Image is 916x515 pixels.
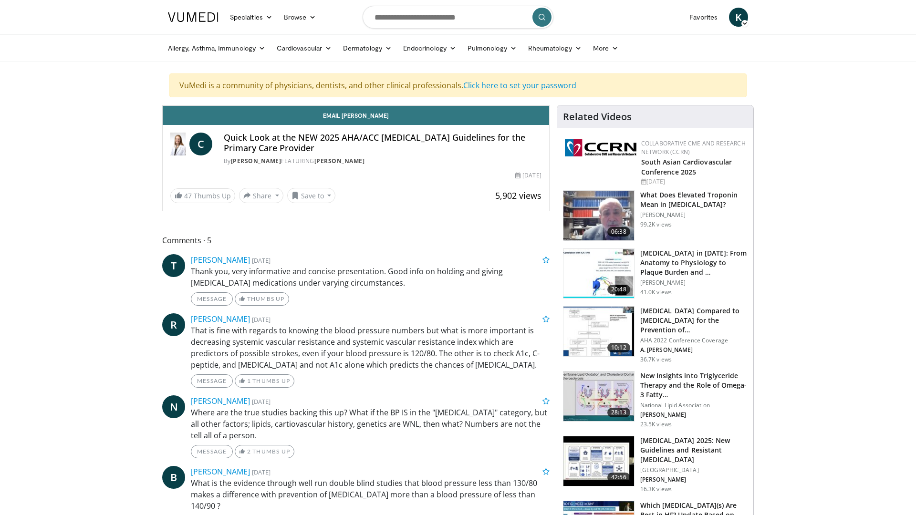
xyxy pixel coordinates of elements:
[587,39,624,58] a: More
[162,395,185,418] a: N
[191,314,250,324] a: [PERSON_NAME]
[607,285,630,294] span: 20:48
[247,377,251,384] span: 1
[684,8,723,27] a: Favorites
[563,307,634,356] img: 7c0f9b53-1609-4588-8498-7cac8464d722.150x105_q85_crop-smart_upscale.jpg
[640,279,748,287] p: [PERSON_NAME]
[163,106,549,125] a: Email [PERSON_NAME]
[729,8,748,27] a: K
[169,73,747,97] div: VuMedi is a community of physicians, dentists, and other clinical professionals.
[224,133,541,153] h4: Quick Look at the NEW 2025 AHA/ACC [MEDICAL_DATA] Guidelines for the Primary Care Provider
[522,39,587,58] a: Rheumatology
[247,448,251,455] span: 2
[563,436,748,493] a: 42:56 [MEDICAL_DATA] 2025: New Guidelines and Resistant [MEDICAL_DATA] [GEOGRAPHIC_DATA] [PERSON_...
[640,476,748,484] p: [PERSON_NAME]
[278,8,322,27] a: Browse
[191,477,550,512] p: What is the evidence through well run double blind studies that blood pressure less than 130/80 m...
[287,188,336,203] button: Save to
[563,248,748,299] a: 20:48 [MEDICAL_DATA] in [DATE]: From Anatomy to Physiology to Plaque Burden and … [PERSON_NAME] 4...
[640,306,748,335] h3: [MEDICAL_DATA] Compared to [MEDICAL_DATA] for the Prevention of…
[640,485,672,493] p: 16.3K views
[162,234,550,247] span: Comments 5
[314,157,365,165] a: [PERSON_NAME]
[162,313,185,336] a: R
[563,191,634,240] img: 98daf78a-1d22-4ebe-927e-10afe95ffd94.150x105_q85_crop-smart_upscale.jpg
[640,346,748,354] p: A. [PERSON_NAME]
[235,445,294,458] a: 2 Thumbs Up
[162,466,185,489] a: B
[191,266,550,288] p: Thank you, very informative and concise presentation. Good info on holding and giving [MEDICAL_DA...
[170,133,186,155] img: Dr. Catherine P. Benziger
[640,221,672,228] p: 99.2K views
[640,288,672,296] p: 41.0K views
[640,356,672,363] p: 36.7K views
[640,248,748,277] h3: [MEDICAL_DATA] in [DATE]: From Anatomy to Physiology to Plaque Burden and …
[224,157,541,165] div: By FEATURING
[191,325,550,371] p: That is fine with regards to knowing the blood pressure numbers but what is more important is dec...
[191,255,250,265] a: [PERSON_NAME]
[235,292,289,306] a: Thumbs Up
[607,343,630,352] span: 10:12
[239,188,283,203] button: Share
[563,249,634,299] img: 823da73b-7a00-425d-bb7f-45c8b03b10c3.150x105_q85_crop-smart_upscale.jpg
[363,6,553,29] input: Search topics, interventions
[515,171,541,180] div: [DATE]
[189,133,212,155] a: C
[640,466,748,474] p: [GEOGRAPHIC_DATA]
[640,411,748,419] p: [PERSON_NAME]
[563,436,634,486] img: 280bcb39-0f4e-42eb-9c44-b41b9262a277.150x105_q85_crop-smart_upscale.jpg
[168,12,219,22] img: VuMedi Logo
[463,80,576,91] a: Click here to set your password
[563,371,748,428] a: 28:13 New Insights into Triglyceride Therapy and the Role of Omega-3 Fatty… National Lipid Associ...
[191,396,250,406] a: [PERSON_NAME]
[252,397,271,406] small: [DATE]
[640,211,748,219] p: [PERSON_NAME]
[271,39,337,58] a: Cardiovascular
[563,190,748,241] a: 06:38 What Does Elevated Troponin Mean in [MEDICAL_DATA]? [PERSON_NAME] 99.2K views
[641,157,732,176] a: South Asian Cardiovascular Conference 2025
[337,39,397,58] a: Dermatology
[462,39,522,58] a: Pulmonology
[191,466,250,477] a: [PERSON_NAME]
[640,337,748,344] p: AHA 2022 Conference Coverage
[191,445,233,458] a: Message
[184,191,192,200] span: 47
[640,436,748,464] h3: [MEDICAL_DATA] 2025: New Guidelines and Resistant [MEDICAL_DATA]
[252,256,271,265] small: [DATE]
[162,39,271,58] a: Allergy, Asthma, Immunology
[397,39,462,58] a: Endocrinology
[563,371,634,421] img: 45ea033d-f728-4586-a1ce-38957b05c09e.150x105_q85_crop-smart_upscale.jpg
[191,374,233,388] a: Message
[640,190,748,209] h3: What Does Elevated Troponin Mean in [MEDICAL_DATA]?
[252,468,271,476] small: [DATE]
[191,407,550,441] p: Where are the true studies backing this up? What if the BP IS in the "[MEDICAL_DATA]" category, b...
[231,157,281,165] a: [PERSON_NAME]
[235,374,294,388] a: 1 Thumbs Up
[191,292,233,306] a: Message
[170,188,235,203] a: 47 Thumbs Up
[162,254,185,277] a: T
[224,8,278,27] a: Specialties
[641,139,746,156] a: Collaborative CME and Research Network (CCRN)
[563,306,748,363] a: 10:12 [MEDICAL_DATA] Compared to [MEDICAL_DATA] for the Prevention of… AHA 2022 Conference Covera...
[163,105,549,106] video-js: Video Player
[563,111,632,123] h4: Related Videos
[640,371,748,400] h3: New Insights into Triglyceride Therapy and the Role of Omega-3 Fatty…
[565,139,636,156] img: a04ee3ba-8487-4636-b0fb-5e8d268f3737.png.150x105_q85_autocrop_double_scale_upscale_version-0.2.png
[640,402,748,409] p: National Lipid Association
[607,408,630,417] span: 28:13
[607,227,630,237] span: 06:38
[607,473,630,482] span: 42:56
[252,315,271,324] small: [DATE]
[641,177,746,186] div: [DATE]
[640,421,672,428] p: 23.5K views
[495,190,541,201] span: 5,902 views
